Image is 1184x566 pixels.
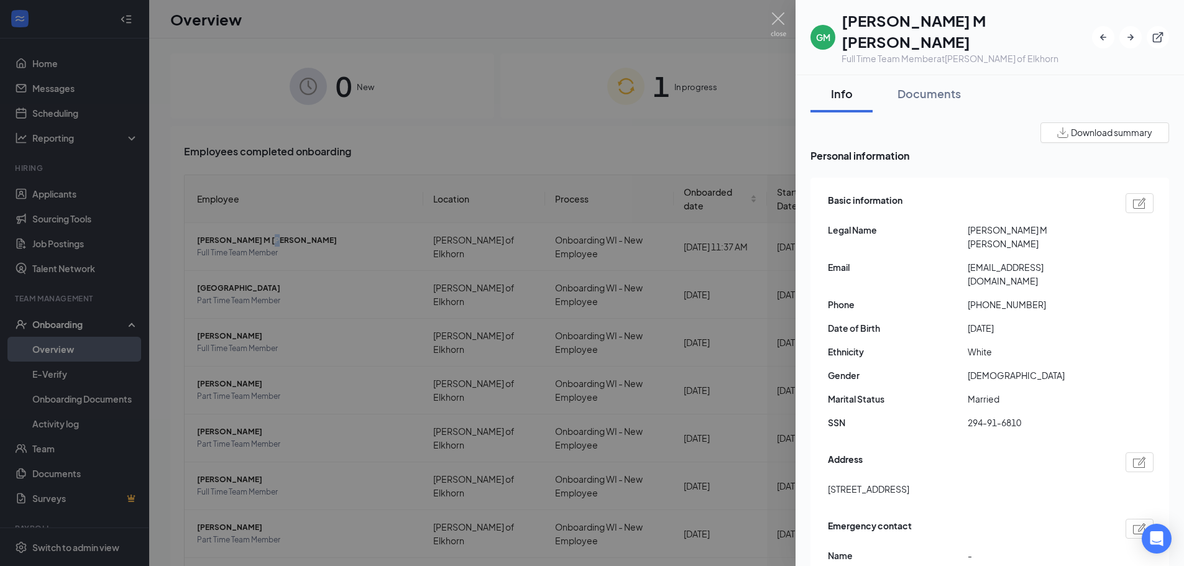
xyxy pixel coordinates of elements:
span: Email [828,260,968,274]
span: Phone [828,298,968,311]
span: Basic information [828,193,902,213]
button: ArrowLeftNew [1092,26,1114,48]
svg: ArrowRight [1124,31,1137,43]
button: ExternalLink [1147,26,1169,48]
span: Ethnicity [828,345,968,358]
span: [DATE] [968,321,1108,335]
span: [DEMOGRAPHIC_DATA] [968,368,1108,382]
svg: ExternalLink [1152,31,1164,43]
div: Info [823,86,860,101]
span: 294-91-6810 [968,416,1108,429]
div: Documents [897,86,961,101]
span: [PHONE_NUMBER] [968,298,1108,311]
span: Marital Status [828,392,968,406]
span: Name [828,549,968,562]
span: Date of Birth [828,321,968,335]
span: Download summary [1071,126,1152,139]
span: Emergency contact [828,519,912,539]
span: White [968,345,1108,358]
div: Full Time Team Member at [PERSON_NAME] of Elkhorn [842,52,1092,65]
button: ArrowRight [1119,26,1142,48]
span: Address [828,452,863,472]
span: Legal Name [828,223,968,237]
span: SSN [828,416,968,429]
button: Download summary [1040,122,1169,143]
span: Gender [828,368,968,382]
span: - [968,549,1108,562]
span: [STREET_ADDRESS] [828,482,909,496]
svg: ArrowLeftNew [1097,31,1109,43]
span: [EMAIL_ADDRESS][DOMAIN_NAME] [968,260,1108,288]
h1: [PERSON_NAME] M [PERSON_NAME] [842,10,1092,52]
span: [PERSON_NAME] M [PERSON_NAME] [968,223,1108,250]
div: GM [816,31,830,43]
span: Personal information [810,148,1169,163]
span: Married [968,392,1108,406]
div: Open Intercom Messenger [1142,524,1172,554]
